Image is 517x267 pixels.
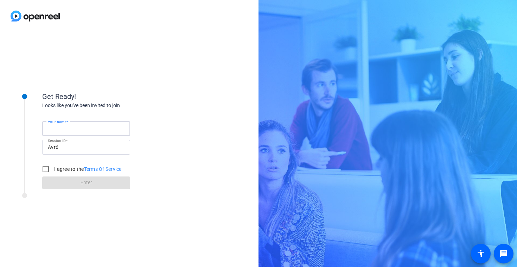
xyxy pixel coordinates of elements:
[499,249,508,258] mat-icon: message
[48,120,66,124] mat-label: Your name
[48,138,66,143] mat-label: Session ID
[53,166,122,173] label: I agree to the
[42,91,183,102] div: Get Ready!
[84,166,122,172] a: Terms Of Service
[477,249,485,258] mat-icon: accessibility
[42,102,183,109] div: Looks like you've been invited to join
